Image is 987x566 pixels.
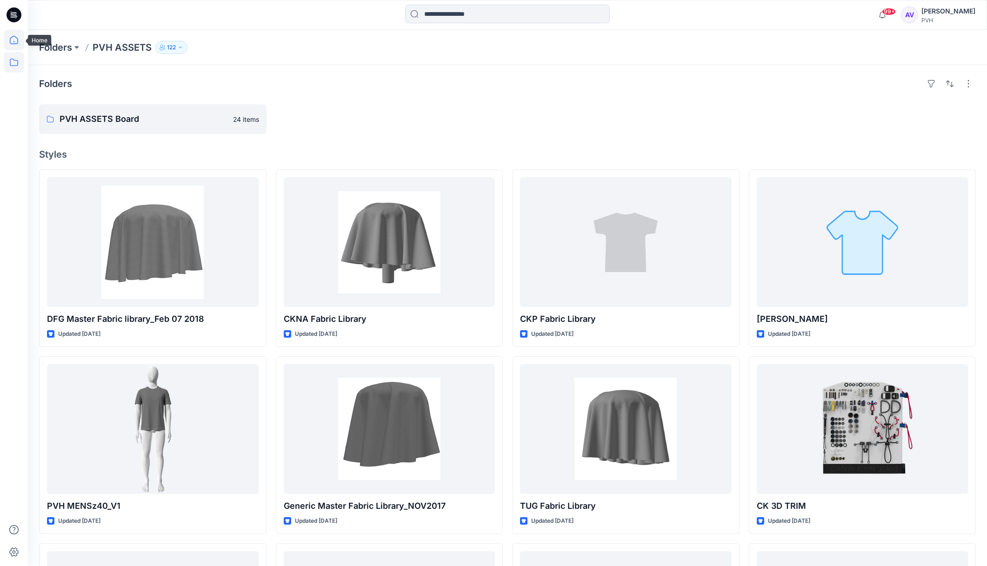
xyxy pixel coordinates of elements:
[284,499,495,513] p: Generic Master Fabric Library_NOV2017
[757,364,968,494] a: CK 3D TRIM
[47,499,259,513] p: PVH MENSz40_V1
[47,313,259,326] p: DFG Master Fabric library_Feb 07 2018
[284,177,495,307] a: CKNA Fabric Library
[155,41,187,54] button: 122
[520,313,732,326] p: CKP Fabric Library
[167,42,176,53] p: 122
[757,313,968,326] p: [PERSON_NAME]
[47,364,259,494] a: PVH MENSz40_V1
[757,499,968,513] p: CK 3D TRIM
[921,17,975,24] div: PVH
[520,364,732,494] a: TUG Fabric Library
[757,177,968,307] a: Tommy Trim
[768,329,810,339] p: Updated [DATE]
[520,177,732,307] a: CKP Fabric Library
[58,329,100,339] p: Updated [DATE]
[284,364,495,494] a: Generic Master Fabric Library_NOV2017
[39,41,72,54] a: Folders
[284,313,495,326] p: CKNA Fabric Library
[531,329,574,339] p: Updated [DATE]
[233,114,259,124] p: 24 items
[921,6,975,17] div: [PERSON_NAME]
[520,499,732,513] p: TUG Fabric Library
[295,329,337,339] p: Updated [DATE]
[882,8,896,15] span: 99+
[60,113,227,126] p: PVH ASSETS Board
[47,177,259,307] a: DFG Master Fabric library_Feb 07 2018
[58,516,100,526] p: Updated [DATE]
[768,516,810,526] p: Updated [DATE]
[901,7,918,23] div: AV
[531,516,574,526] p: Updated [DATE]
[93,41,152,54] p: PVH ASSETS
[39,149,976,160] h4: Styles
[39,78,72,89] h4: Folders
[39,104,267,134] a: PVH ASSETS Board24 items
[295,516,337,526] p: Updated [DATE]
